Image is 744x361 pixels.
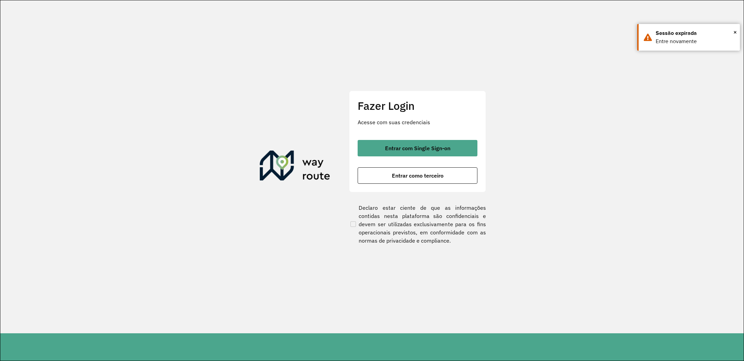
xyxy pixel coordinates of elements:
[656,29,735,37] div: Sessão expirada
[733,27,737,37] span: ×
[392,173,444,178] span: Entrar como terceiro
[358,99,477,112] h2: Fazer Login
[260,151,330,183] img: Roteirizador AmbevTech
[358,118,477,126] p: Acesse com suas credenciais
[656,37,735,46] div: Entre novamente
[349,204,486,245] label: Declaro estar ciente de que as informações contidas nesta plataforma são confidenciais e devem se...
[358,140,477,156] button: button
[385,145,450,151] span: Entrar com Single Sign-on
[733,27,737,37] button: Close
[358,167,477,184] button: button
